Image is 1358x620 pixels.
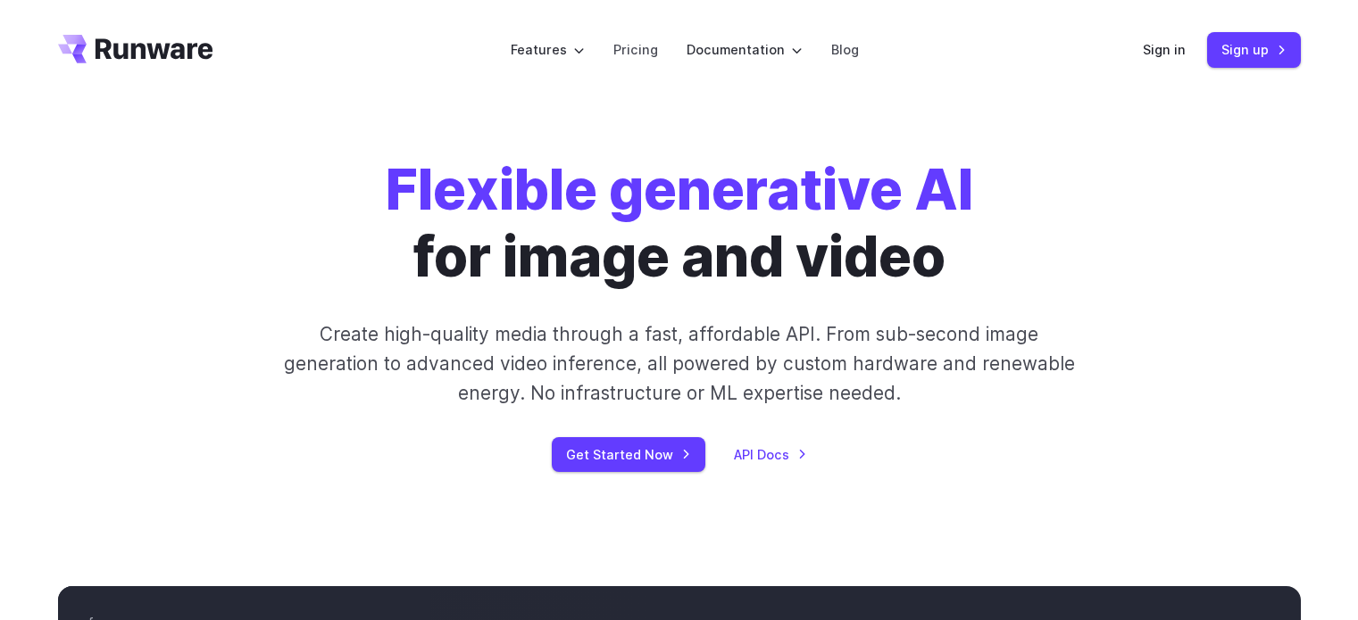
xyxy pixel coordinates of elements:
[386,156,973,223] strong: Flexible generative AI
[613,39,658,60] a: Pricing
[734,444,807,465] a: API Docs
[511,39,585,60] label: Features
[281,319,1077,409] p: Create high-quality media through a fast, affordable API. From sub-second image generation to adv...
[687,39,803,60] label: Documentation
[58,35,213,63] a: Go to /
[1143,39,1186,60] a: Sign in
[1207,32,1301,67] a: Sign up
[552,437,705,472] a: Get Started Now
[831,39,859,60] a: Blog
[386,157,973,291] h1: for image and video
